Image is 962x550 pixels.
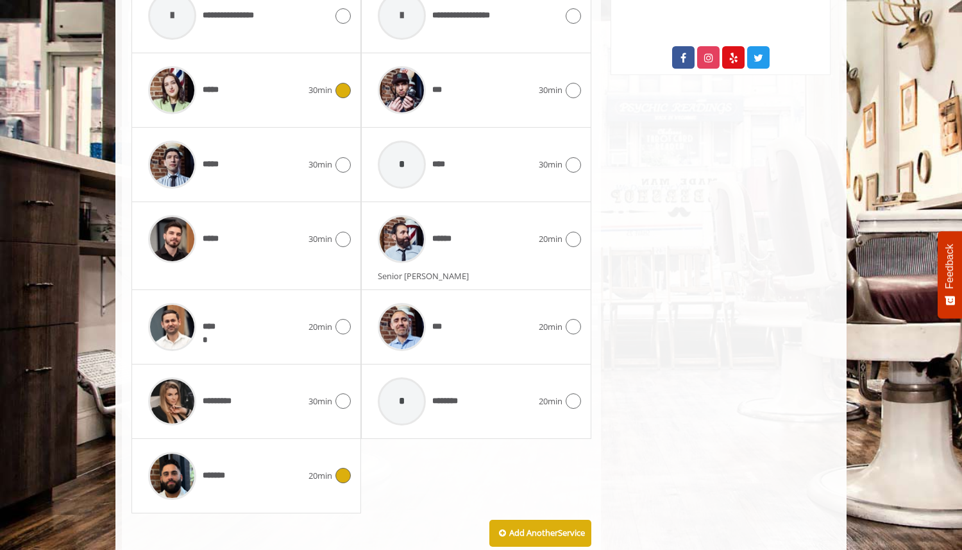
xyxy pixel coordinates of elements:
button: Feedback - Show survey [938,231,962,318]
span: 30min [539,83,562,97]
span: Senior [PERSON_NAME] [378,270,475,282]
b: Add Another Service [509,527,585,538]
span: 20min [539,320,562,334]
span: 30min [308,158,332,171]
span: 30min [308,83,332,97]
span: Feedback [944,244,956,289]
span: 30min [308,232,332,246]
button: Add AnotherService [489,520,591,547]
span: 20min [308,469,332,483]
span: 20min [308,320,332,334]
span: 20min [539,232,562,246]
span: 20min [539,395,562,408]
span: 30min [308,395,332,408]
span: 30min [539,158,562,171]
